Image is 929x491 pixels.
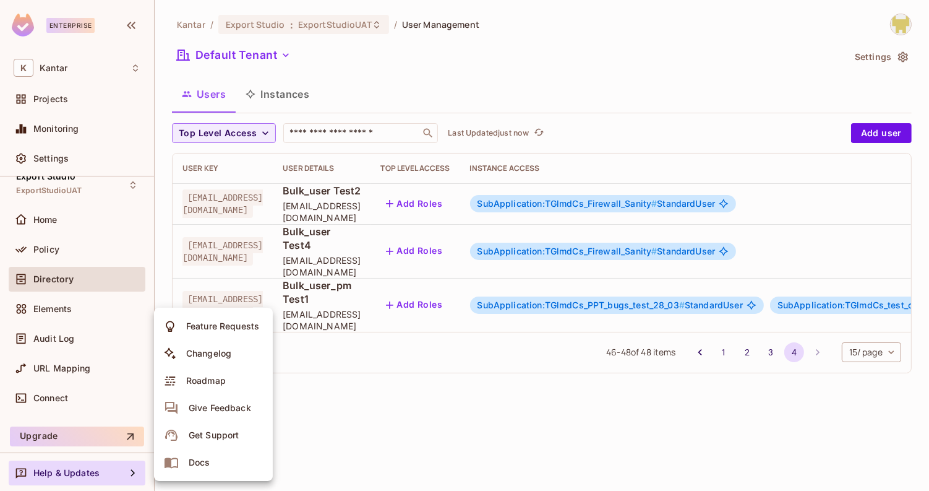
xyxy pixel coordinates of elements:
div: Get Support [189,429,239,441]
div: Changelog [186,347,231,360]
div: Feature Requests [186,320,259,332]
div: Give Feedback [189,402,251,414]
div: Roadmap [186,375,226,387]
div: Docs [189,456,210,469]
